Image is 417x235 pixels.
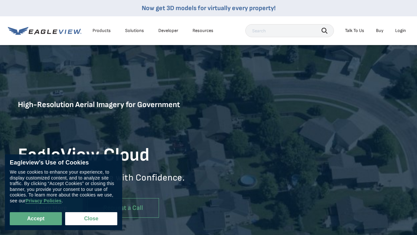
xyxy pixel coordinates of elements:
button: Close [65,212,117,225]
div: Login [395,28,406,34]
a: Buy [376,28,383,34]
input: Search [245,24,334,37]
button: Accept [10,212,62,225]
h1: EagleView Cloud [18,144,208,167]
div: Products [93,28,111,34]
div: Eagleview’s Use of Cookies [10,159,117,166]
a: Developer [158,28,178,34]
h5: High-Resolution Aerial Imagery for Government [18,100,208,139]
iframe: Eagleview Cloud Overview [208,107,399,215]
div: Solutions [125,28,144,34]
a: Now get 3D models for virtually every property! [142,4,276,12]
a: Request a Call [87,198,159,218]
div: Resources [193,28,213,34]
a: Privacy Policies [25,198,61,204]
div: We use cookies to enhance your experience, to display customized content, and to analyze site tra... [10,170,117,204]
div: Talk To Us [345,28,364,34]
